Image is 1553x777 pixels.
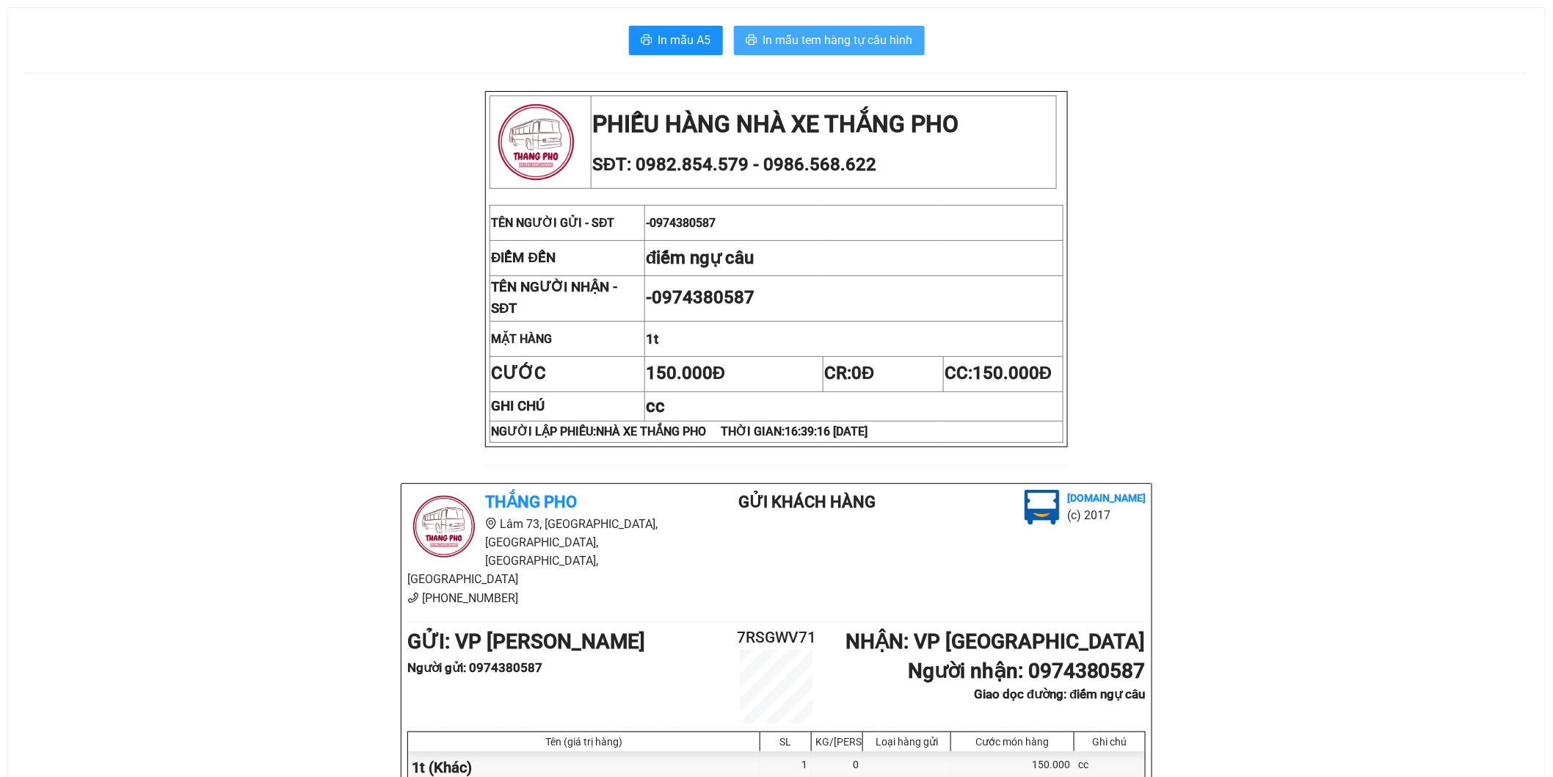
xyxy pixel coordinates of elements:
div: Cước món hàng [955,736,1070,748]
b: Người nhận : 0974380587 [908,659,1146,683]
strong: GHI CHÚ [491,398,545,414]
strong: MẶT HÀNG [491,332,552,346]
span: printer [641,34,652,48]
span: - [646,216,716,230]
strong: CƯỚC [491,363,546,383]
div: Tên (giá trị hàng) [412,736,756,748]
b: GỬI : VP [PERSON_NAME] [407,629,645,654]
span: CC: [945,363,1052,383]
b: [DOMAIN_NAME] [1067,492,1146,504]
b: NHẬN : VP [GEOGRAPHIC_DATA] [845,629,1146,654]
h2: 7RSGWV71 [715,626,838,650]
span: environment [485,518,497,530]
div: Ghi chú [1078,736,1141,748]
span: In mẫu tem hàng tự cấu hình [763,31,913,49]
div: SL [764,736,807,748]
span: - [646,287,754,308]
b: Thắng Pho [485,493,577,511]
img: logo.jpg [407,490,481,563]
span: 150.000Đ [646,363,725,383]
li: Lâm 73, [GEOGRAPHIC_DATA], [GEOGRAPHIC_DATA], [GEOGRAPHIC_DATA], [GEOGRAPHIC_DATA] [407,515,680,589]
strong: PHIẾU HÀNG NHÀ XE THẮNG PHO [592,110,959,138]
b: Gửi khách hàng [739,493,876,511]
span: 0974380587 [650,216,716,230]
div: Loại hàng gửi [867,736,947,748]
b: Người gửi : 0974380587 [407,660,542,675]
li: [PHONE_NUMBER] [407,589,680,607]
img: logo [491,97,581,187]
span: TÊN NGƯỜI GỬI - SĐT [491,216,615,230]
b: Giao dọc đường: điếm ngự câu [974,687,1146,701]
span: điếm ngự câu [646,247,754,268]
span: phone [407,592,419,604]
div: KG/[PERSON_NAME] [815,736,859,748]
button: printerIn mẫu A5 [629,26,723,55]
span: 0974380587 [652,287,754,308]
li: (c) 2017 [1067,506,1146,524]
span: NHÀ XE THẮNG PHO THỜI GIAN: [596,424,868,438]
span: 1t [646,331,658,347]
strong: TÊN NGƯỜI NHẬN - SĐT [491,279,617,317]
span: SĐT: 0982.854.579 - 0986.568.622 [592,154,876,175]
span: 16:39:16 [DATE] [785,424,868,438]
span: cc [646,396,665,416]
span: 150.000Đ [972,363,1052,383]
span: CR: [824,363,874,383]
span: 0Đ [851,363,874,383]
strong: ĐIỂM ĐẾN [491,250,556,266]
span: printer [746,34,757,48]
strong: NGƯỜI LẬP PHIẾU: [491,424,868,438]
span: In mẫu A5 [658,31,711,49]
button: printerIn mẫu tem hàng tự cấu hình [734,26,925,55]
img: logo.jpg [1025,490,1060,525]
